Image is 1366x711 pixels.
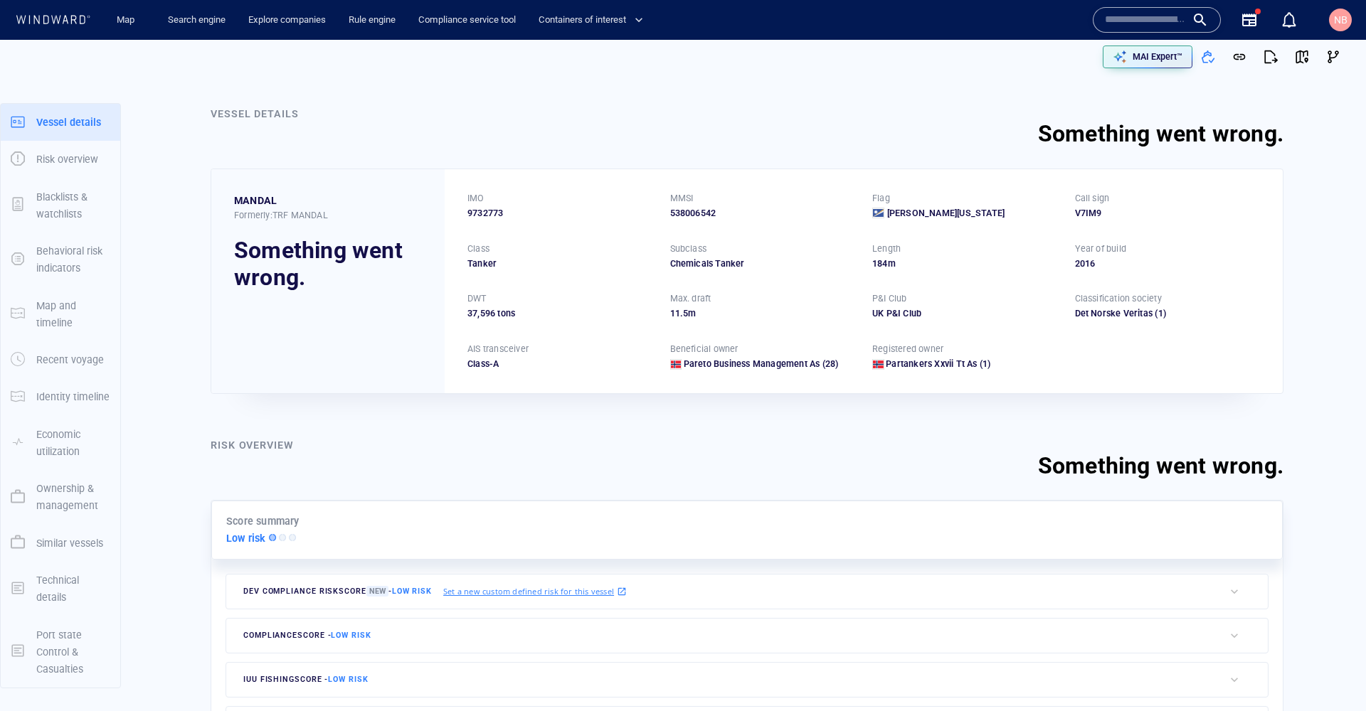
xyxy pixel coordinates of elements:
[1224,41,1255,73] button: Get link
[1,104,120,141] button: Vessel details
[1075,257,1261,270] div: 2016
[688,308,696,319] span: m
[1,306,120,320] a: Map and timeline
[1038,452,1283,479] h1: Something went wrong.
[392,587,432,596] span: Low risk
[234,209,422,222] div: Formerly: TRF MANDAL
[1,114,120,128] a: Vessel details
[105,8,151,33] button: Map
[1286,41,1318,73] button: View on map
[1318,41,1349,73] button: Visual Link Analysis
[670,207,856,220] div: 538006542
[1133,50,1182,63] p: MAI Expert™
[1,178,120,233] button: Blacklists & watchlists
[1075,292,1162,305] p: Classification society
[36,426,110,461] p: Economic utilization
[670,192,694,205] p: MMSI
[670,343,738,355] p: Beneficial owner
[343,8,401,33] a: Rule engine
[887,207,1005,220] span: [PERSON_NAME][US_STATE]
[36,297,110,332] p: Map and timeline
[331,631,371,640] span: Low risk
[243,631,371,640] span: compliance score -
[872,192,890,205] p: Flag
[467,242,489,255] p: Class
[243,8,332,33] a: Explore companies
[886,358,990,370] a: Partankers Xxvii Tt As (1)
[1,416,120,471] button: Economic utilization
[243,675,369,684] span: IUU Fishing score -
[36,388,110,405] p: Identity timeline
[888,258,896,269] span: m
[226,530,266,547] p: Low risk
[1,644,120,658] a: Port state Control & Casualties
[36,480,110,515] p: Ownership & management
[872,343,943,355] p: Registered owner
[1075,242,1127,255] p: Year of build
[467,343,529,355] p: AIS transceiver
[872,258,888,269] span: 184
[467,307,653,320] div: 37,596 tons
[243,586,432,597] span: Dev Compliance risk score -
[467,207,503,220] span: 9732773
[670,257,856,270] div: Chemicals Tanker
[1,198,120,211] a: Blacklists & watchlists
[886,358,977,369] span: Partankers Xxvii Tt As
[1,525,120,562] button: Similar vessels
[1,287,120,342] button: Map and timeline
[1,616,120,688] button: Port state Control & Casualties
[211,437,294,454] div: Risk overview
[162,8,231,33] a: Search engine
[211,105,299,122] div: Vessel details
[1,252,120,266] a: Behavioral risk indicators
[36,351,104,368] p: Recent voyage
[978,358,991,370] span: (1)
[1,232,120,287] button: Behavioral risk indicators
[467,192,485,205] p: IMO
[413,8,521,33] a: Compliance service tool
[1038,120,1283,147] h1: Something went wrong.
[467,257,653,270] div: Tanker
[1,435,120,449] a: Economic utilization
[111,8,145,33] a: Map
[1075,192,1110,205] p: Call sign
[684,358,839,370] a: Pareto Business Management As (28)
[1,535,120,549] a: Similar vessels
[872,292,907,305] p: P&I Club
[234,192,277,209] div: MANDAL
[1,152,120,166] a: Risk overview
[670,308,680,319] span: 11
[1153,307,1260,320] span: (1)
[820,358,838,370] span: (28)
[1075,307,1261,320] div: Det Norske Veritas
[36,572,110,606] p: Technical details
[467,358,499,369] span: Class-A
[1,490,120,503] a: Ownership & management
[1306,647,1355,700] iframe: Chat
[36,242,110,277] p: Behavioral risk indicators
[1,562,120,616] button: Technical details
[872,242,901,255] p: Length
[36,151,98,168] p: Risk overview
[1,390,120,403] a: Identity timeline
[1255,41,1286,73] button: Export report
[1281,11,1298,28] div: Notification center
[1334,14,1348,26] span: NB
[234,237,422,291] h1: Something went wrong.
[328,675,368,684] span: Low risk
[1192,41,1224,73] button: Add to vessel list
[670,292,711,305] p: Max. draft
[36,626,110,678] p: Port state Control & Casualties
[533,8,655,33] button: Containers of interest
[443,583,627,599] a: Set a new custom defined risk for this vessel
[226,513,300,530] p: Score summary
[443,585,614,597] p: Set a new custom defined risk for this vessel
[366,586,388,597] span: New
[684,358,820,369] span: Pareto Business Management As
[467,292,487,305] p: DWT
[683,308,688,319] span: 5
